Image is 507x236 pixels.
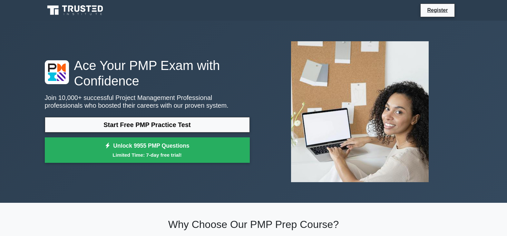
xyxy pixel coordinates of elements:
h2: Why Choose Our PMP Prep Course? [45,218,463,231]
p: Join 10,000+ successful Project Management Professional professionals who boosted their careers w... [45,94,250,109]
a: Start Free PMP Practice Test [45,117,250,133]
a: Unlock 9955 PMP QuestionsLimited Time: 7-day free trial! [45,137,250,163]
a: Register [423,6,452,14]
h1: Ace Your PMP Exam with Confidence [45,58,250,89]
small: Limited Time: 7-day free trial! [53,151,242,159]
